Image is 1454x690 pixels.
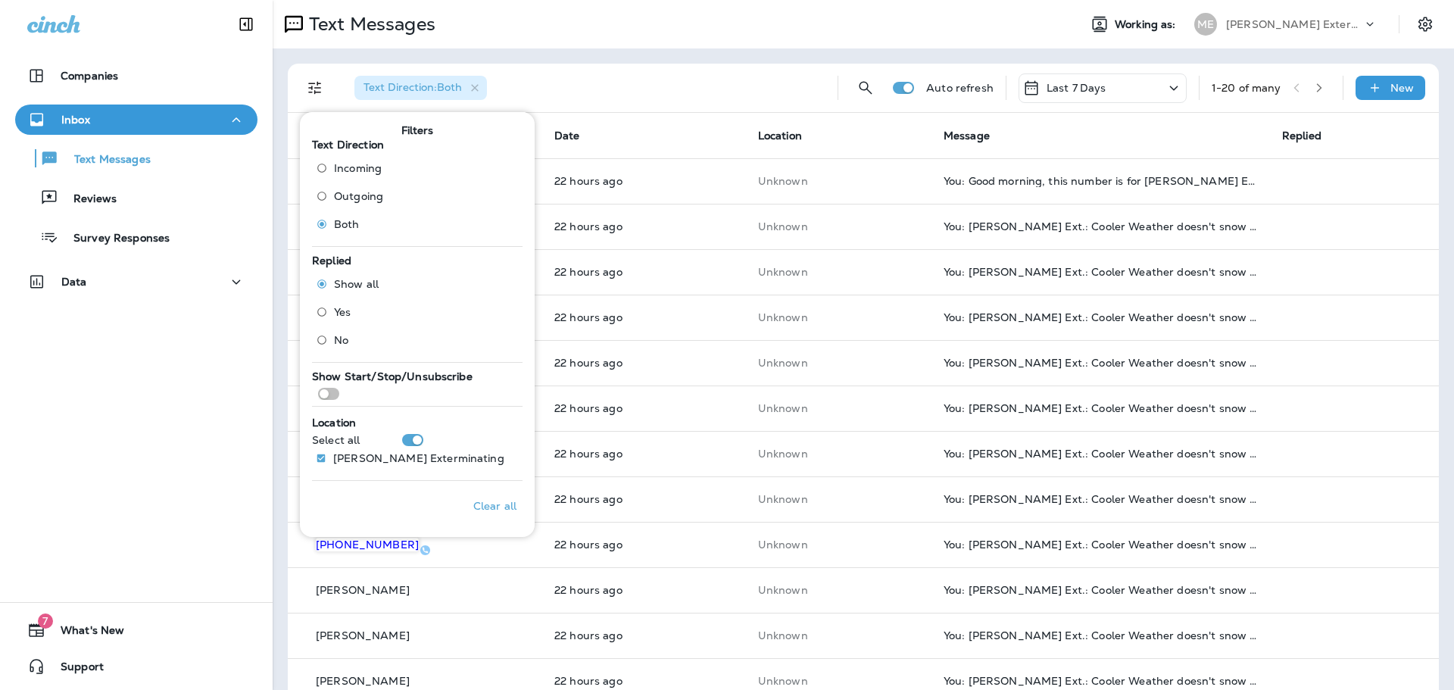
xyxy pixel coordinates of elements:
span: Working as: [1115,18,1179,31]
div: You: Mares Ext.: Cooler Weather doesn't snow termites down! Keep your home protected year-round. ... [944,220,1258,233]
span: What's New [45,624,124,642]
button: Search Messages [850,73,881,103]
p: Clear all [473,500,516,512]
p: Auto refresh [926,82,994,94]
span: Text Direction [312,138,384,151]
p: This customer does not have a last location and the phone number they messaged is not assigned to... [758,175,919,187]
div: You: Mares Ext.: Cooler Weather doesn't snow termites down! Keep your home protected year-round. ... [944,402,1258,414]
p: This customer does not have a last location and the phone number they messaged is not assigned to... [758,448,919,460]
button: Inbox [15,105,257,135]
span: Replied [1282,129,1321,142]
p: Oct 9, 2025 10:10 AM [554,675,734,687]
p: Oct 9, 2025 10:10 AM [554,539,734,551]
p: Last 7 Days [1047,82,1106,94]
button: Data [15,267,257,297]
p: This customer does not have a last location and the phone number they messaged is not assigned to... [758,311,919,323]
div: You: Mares Ext.: Cooler Weather doesn't snow termites down! Keep your home protected year-round. ... [944,266,1258,278]
p: Text Messages [59,153,151,167]
p: Oct 9, 2025 10:10 AM [554,311,734,323]
button: Settings [1412,11,1439,38]
div: You: Mares Ext.: Cooler Weather doesn't snow termites down! Keep your home protected year-round. ... [944,448,1258,460]
p: This customer does not have a last location and the phone number they messaged is not assigned to... [758,266,919,278]
div: ME [1194,13,1217,36]
div: You: Mares Ext.: Cooler Weather doesn't snow termites down! Keep your home protected year-round. ... [944,311,1258,323]
button: Collapse Sidebar [225,9,267,39]
p: Oct 9, 2025 10:10 AM [554,266,734,278]
p: Oct 9, 2025 10:10 AM [554,448,734,460]
p: Oct 9, 2025 10:10 AM [554,220,734,233]
div: You: Mares Ext.: Cooler Weather doesn't snow termites down! Keep your home protected year-round. ... [944,675,1258,687]
p: This customer does not have a last location and the phone number they messaged is not assigned to... [758,675,919,687]
p: Oct 9, 2025 10:10 AM [554,629,734,642]
p: Oct 9, 2025 10:13 AM [554,175,734,187]
span: Message [944,129,990,142]
p: Oct 9, 2025 10:10 AM [554,357,734,369]
button: Companies [15,61,257,91]
button: Text Messages [15,142,257,174]
span: Incoming [334,162,382,174]
div: You: Mares Ext.: Cooler Weather doesn't snow termites down! Keep your home protected year-round. ... [944,357,1258,369]
div: Filters [300,103,535,537]
span: Location [758,129,802,142]
span: Location [312,416,356,429]
p: [PERSON_NAME] [316,584,410,596]
p: This customer does not have a last location and the phone number they messaged is not assigned to... [758,584,919,596]
button: Clear all [467,487,523,525]
span: Both [334,218,360,230]
p: Select all [312,434,360,446]
div: You: Mares Ext.: Cooler Weather doesn't snow termites down! Keep your home protected year-round. ... [944,493,1258,505]
button: Survey Responses [15,221,257,253]
p: Oct 9, 2025 10:10 AM [554,493,734,505]
span: Text Direction : Both [363,80,462,94]
p: Companies [61,70,118,82]
span: Support [45,660,104,679]
p: [PERSON_NAME] Exterminating [1226,18,1362,30]
p: [PERSON_NAME] [316,675,410,687]
p: This customer does not have a last location and the phone number they messaged is not assigned to... [758,539,919,551]
span: 7 [38,614,53,629]
div: You: Good morning, this number is for Mares Exterminating. I apologize, you may be messaging the ... [944,175,1258,187]
p: This customer does not have a last location and the phone number they messaged is not assigned to... [758,357,919,369]
span: Date [554,129,580,142]
p: Oct 9, 2025 10:10 AM [554,584,734,596]
div: Text Direction:Both [354,76,487,100]
span: Yes [334,306,351,318]
p: [PERSON_NAME] Exterminating [333,452,504,464]
p: New [1390,82,1414,94]
p: Text Messages [303,13,435,36]
p: Data [61,276,87,288]
div: You: Mares Ext.: Cooler Weather doesn't snow termites down! Keep your home protected year-round. ... [944,539,1258,551]
p: [PERSON_NAME] [316,629,410,642]
div: You: Mares Ext.: Cooler Weather doesn't snow termites down! Keep your home protected year-round. ... [944,629,1258,642]
div: 1 - 20 of many [1212,82,1281,94]
p: Reviews [58,192,117,207]
p: Oct 9, 2025 10:10 AM [554,402,734,414]
button: Filters [300,73,330,103]
button: Support [15,651,257,682]
span: Filters [401,124,434,137]
span: Show Start/Stop/Unsubscribe [312,370,473,383]
span: [PHONE_NUMBER] [316,538,419,551]
button: Reviews [15,182,257,214]
span: Replied [312,254,351,267]
p: This customer does not have a last location and the phone number they messaged is not assigned to... [758,220,919,233]
p: This customer does not have a last location and the phone number they messaged is not assigned to... [758,629,919,642]
p: Survey Responses [58,232,170,246]
p: Inbox [61,114,90,126]
div: You: Mares Ext.: Cooler Weather doesn't snow termites down! Keep your home protected year-round. ... [944,584,1258,596]
span: No [334,334,348,346]
span: Show all [334,278,379,290]
button: 7What's New [15,615,257,645]
p: This customer does not have a last location and the phone number they messaged is not assigned to... [758,493,919,505]
span: Outgoing [334,190,383,202]
p: This customer does not have a last location and the phone number they messaged is not assigned to... [758,402,919,414]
